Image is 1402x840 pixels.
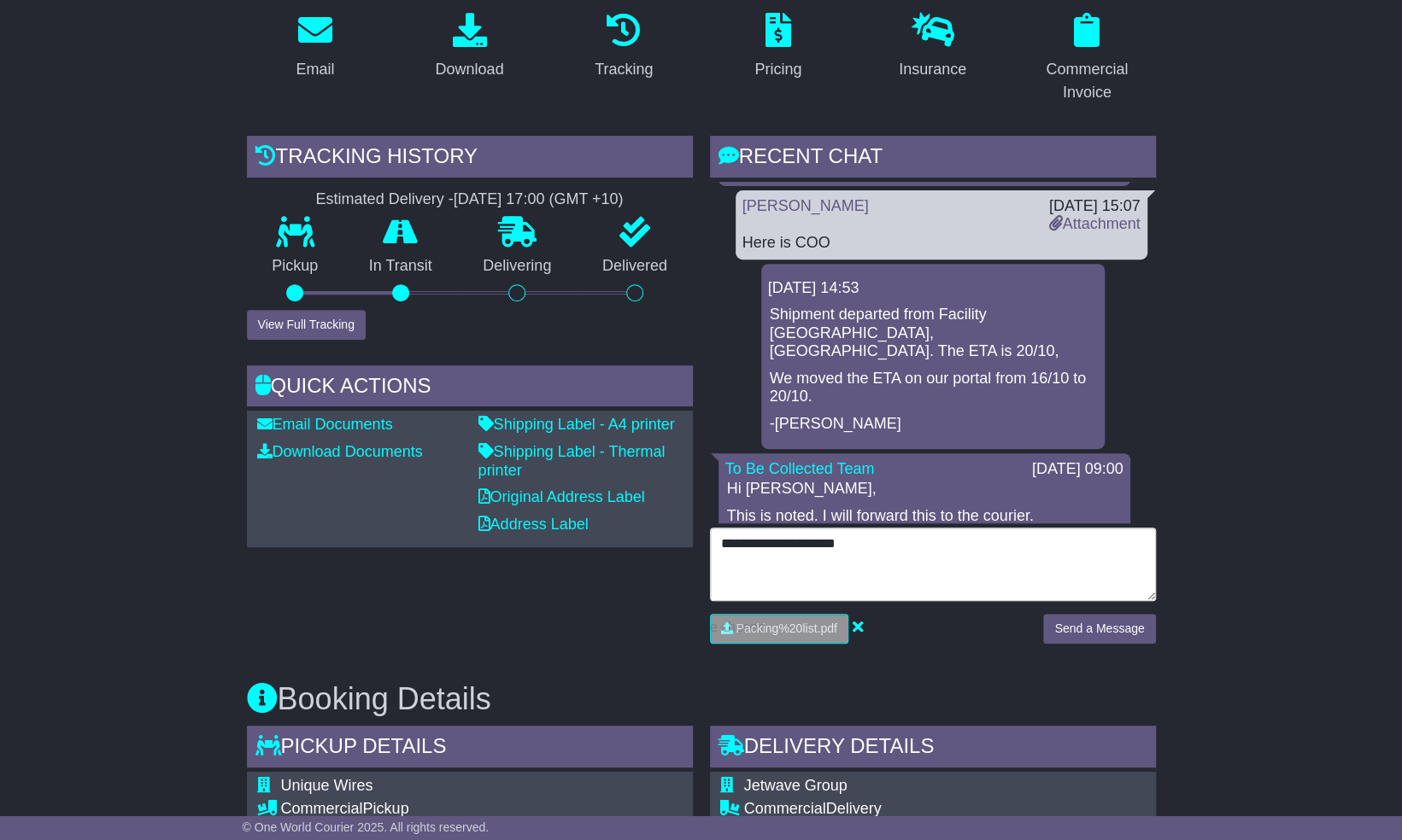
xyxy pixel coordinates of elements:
a: Email [285,7,345,87]
p: Delivering [458,257,578,276]
div: Pickup [281,800,683,819]
div: [DATE] 09:00 [1032,460,1123,479]
p: We moved the ETA on our portal from 16/10 to 20/10. [770,370,1096,406]
button: View Full Tracking [247,310,366,340]
a: Attachment [1048,215,1140,232]
div: Email [296,58,334,81]
span: Jetwave Group [744,777,848,794]
div: [DATE] 15:07 [1048,197,1140,216]
p: Delivered [577,257,693,276]
div: Estimated Delivery - [247,190,693,209]
span: Commercial [744,800,826,817]
a: Download Documents [257,443,423,460]
div: Download [435,58,503,81]
a: Shipping Label - Thermal printer [478,443,666,479]
p: This is noted. I will forward this to the courier. [727,507,1122,526]
a: To Be Collected Team [725,460,875,477]
a: Shipping Label - A4 printer [478,416,675,433]
a: Tracking [584,7,664,87]
div: Quick Actions [247,365,693,411]
p: In Transit [343,257,458,276]
h3: Booking Details [247,682,1156,716]
span: © One World Courier 2025. All rights reserved. [243,820,490,834]
a: Address Label [478,516,589,533]
a: Pricing [743,7,812,87]
div: Pickup Details [247,726,693,772]
div: Tracking history [247,136,693,182]
a: Insurance [888,7,977,87]
div: [DATE] 14:53 [768,279,1098,298]
div: RECENT CHAT [710,136,1156,182]
span: Commercial [281,800,363,817]
p: Shipment departed from Facility [GEOGRAPHIC_DATA], [GEOGRAPHIC_DATA]. The ETA is 20/10, [770,306,1096,361]
div: Insurance [899,58,966,81]
a: Download [424,7,514,87]
div: [DATE] 17:00 (GMT +10) [454,190,624,209]
p: -[PERSON_NAME] [770,415,1096,434]
span: Unique Wires [281,777,373,794]
a: Email Documents [257,416,393,433]
a: Commercial Invoice [1018,7,1156,110]
div: Delivery [744,800,1131,819]
a: Original Address Label [478,488,645,505]
div: Commercial Invoice [1030,58,1145,104]
button: Send a Message [1043,614,1155,644]
div: Delivery Details [710,726,1156,772]
div: Pricing [754,58,801,81]
p: Hi [PERSON_NAME], [727,480,1122,499]
a: [PERSON_NAME] [742,197,869,214]
div: Here is COO [742,234,1141,253]
p: Pickup [247,257,344,276]
div: Tracking [595,58,653,81]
